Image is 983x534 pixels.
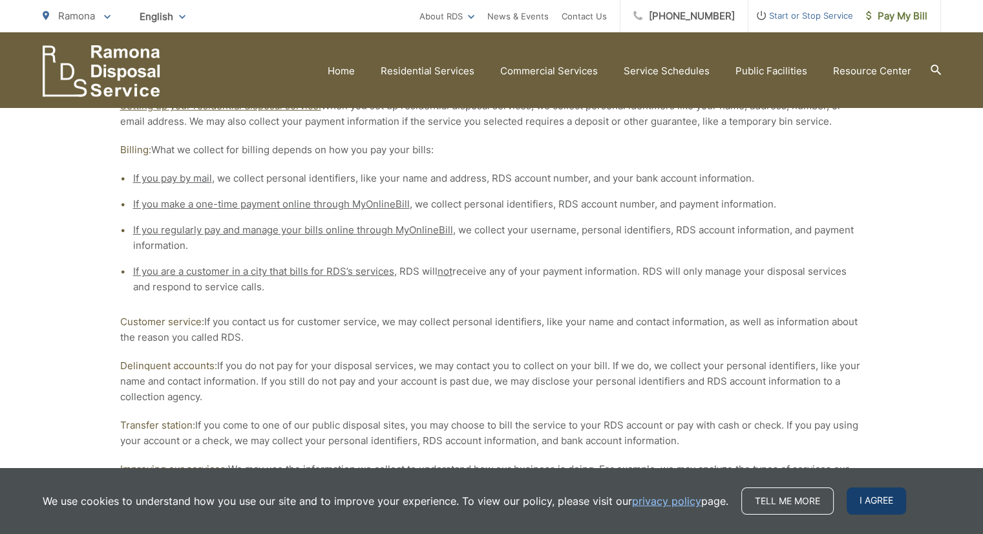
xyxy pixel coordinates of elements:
[624,63,710,79] a: Service Schedules
[133,172,212,184] span: If you pay by mail
[120,98,863,129] p: When you set up residential disposal services, we collect personal identifiers like your name, ad...
[130,5,195,28] span: English
[866,8,927,24] span: Pay My Bill
[500,63,598,79] a: Commercial Services
[741,487,834,515] a: Tell me more
[120,144,151,156] span: Billing:
[833,63,911,79] a: Resource Center
[120,359,217,372] span: Delinquent accounts:
[133,197,863,212] li: , we collect personal identifiers, RDS account number, and payment information.
[120,462,863,493] p: We may use the information we collect to understand how our business is doing. For example, we ma...
[419,8,474,24] a: About RDS
[120,358,863,405] p: If you do not pay for your disposal services, we may contact you to collect on your bill. If we d...
[133,171,863,186] li: , we collect personal identifiers, like your name and address, RDS account number, and your bank ...
[562,8,607,24] a: Contact Us
[847,487,906,515] span: I agree
[120,142,863,158] p: What we collect for billing depends on how you pay your bills:
[120,463,228,475] span: Improving our services:
[120,419,195,431] span: Transfer station:
[328,63,355,79] a: Home
[133,222,863,253] li: , we collect your username, personal identifiers, RDS account information, and payment information.
[120,315,204,328] span: Customer service:
[133,264,863,295] li: , RDS will receive any of your payment information. RDS will only manage your disposal services a...
[381,63,474,79] a: Residential Services
[120,418,863,449] p: If you come to one of our public disposal sites, you may choose to bill the service to your RDS a...
[487,8,549,24] a: News & Events
[133,198,410,210] span: If you make a one-time payment online through MyOnlineBill
[43,493,728,509] p: We use cookies to understand how you use our site and to improve your experience. To view our pol...
[133,265,394,277] span: If you are a customer in a city that bills for RDS’s services
[43,45,160,97] a: EDCD logo. Return to the homepage.
[58,10,95,22] span: Ramona
[735,63,807,79] a: Public Facilities
[120,314,863,345] p: If you contact us for customer service, we may collect personal identifiers, like your name and c...
[438,265,452,277] span: not
[632,493,701,509] a: privacy policy
[133,224,453,236] span: If you regularly pay and manage your bills online through MyOnlineBill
